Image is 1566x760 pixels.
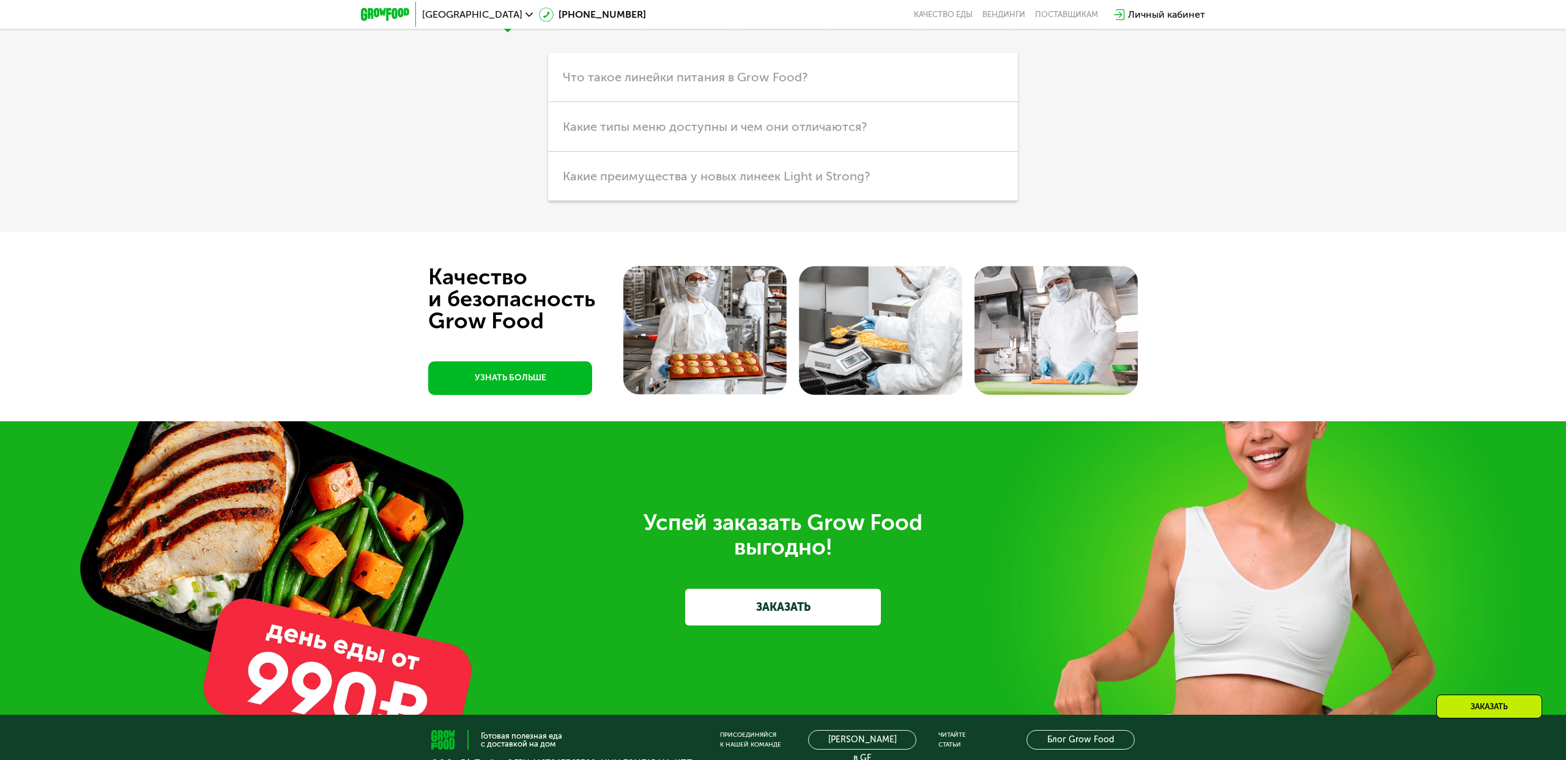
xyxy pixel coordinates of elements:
a: УЗНАТЬ БОЛЬШЕ [428,361,592,395]
div: Готовая полезная еда с доставкой на дом [481,732,562,748]
span: Что такое линейки питания в Grow Food? [563,70,807,84]
div: Читайте статьи [938,730,966,750]
span: Какие преимущества у новых линеек Light и Strong? [563,169,870,183]
a: Качество еды [914,10,973,20]
a: [PHONE_NUMBER] [539,7,646,22]
a: ЗАКАЗАТЬ [685,589,881,625]
a: [PERSON_NAME] в GF [808,730,916,750]
div: Присоединяйся к нашей команде [720,730,781,750]
div: Успей заказать Grow Food выгодно! [440,511,1126,559]
a: Блог Grow Food [1026,730,1135,750]
div: Личный кабинет [1128,7,1205,22]
a: Вендинги [982,10,1025,20]
div: Качество и безопасность Grow Food [428,266,640,332]
span: [GEOGRAPHIC_DATA] [422,10,522,20]
span: Какие типы меню доступны и чем они отличаются? [563,119,867,134]
div: Заказать [1436,695,1542,718]
div: поставщикам [1035,10,1098,20]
